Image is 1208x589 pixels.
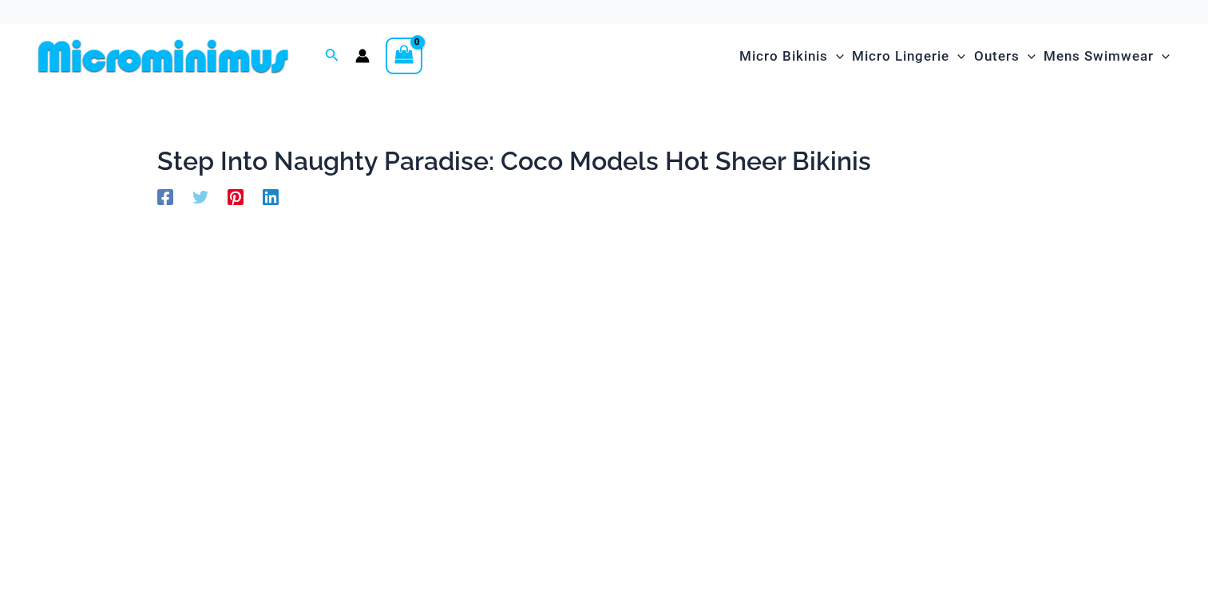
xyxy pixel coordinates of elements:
[1040,32,1174,81] a: Mens SwimwearMenu ToggleMenu Toggle
[733,30,1176,83] nav: Site Navigation
[848,32,969,81] a: Micro LingerieMenu ToggleMenu Toggle
[828,36,844,77] span: Menu Toggle
[263,188,279,205] a: Linkedin
[192,188,208,205] a: Twitter
[852,36,949,77] span: Micro Lingerie
[949,36,965,77] span: Menu Toggle
[970,32,1040,81] a: OutersMenu ToggleMenu Toggle
[739,36,828,77] span: Micro Bikinis
[1154,36,1170,77] span: Menu Toggle
[157,146,1052,176] h1: Step Into Naughty Paradise: Coco Models Hot Sheer Bikinis
[735,32,848,81] a: Micro BikinisMenu ToggleMenu Toggle
[1020,36,1036,77] span: Menu Toggle
[1044,36,1154,77] span: Mens Swimwear
[32,38,295,74] img: MM SHOP LOGO FLAT
[325,46,339,66] a: Search icon link
[228,188,244,205] a: Pinterest
[355,49,370,63] a: Account icon link
[974,36,1020,77] span: Outers
[157,188,173,205] a: Facebook
[386,38,422,74] a: View Shopping Cart, empty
